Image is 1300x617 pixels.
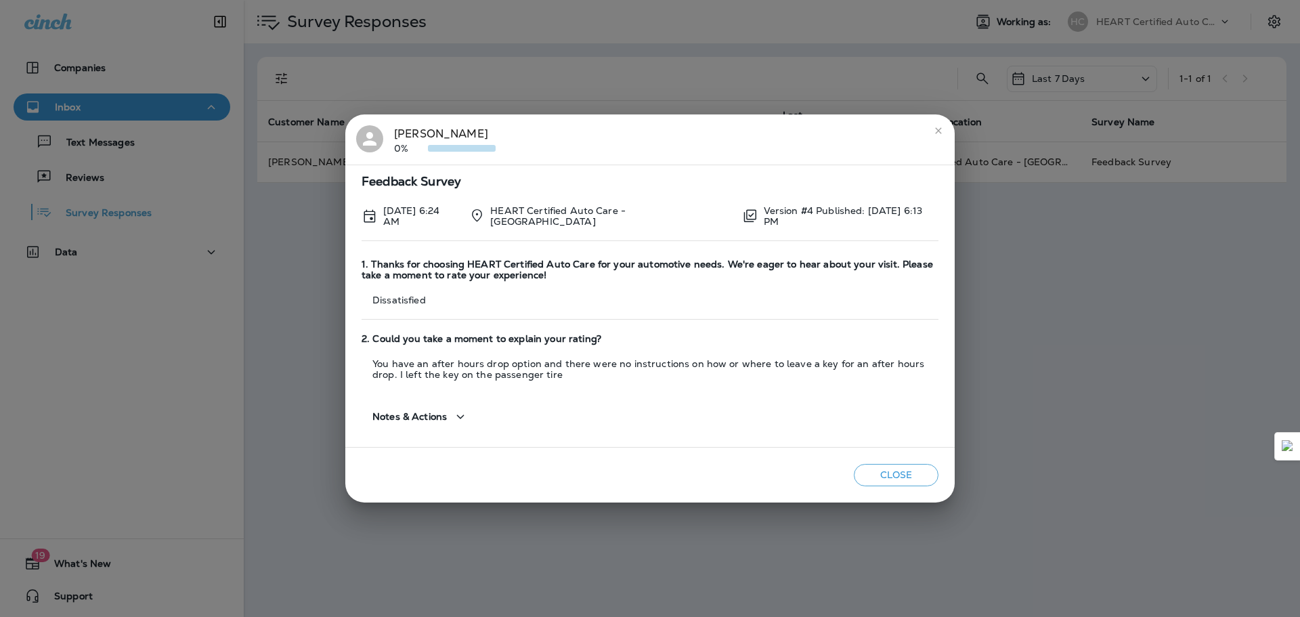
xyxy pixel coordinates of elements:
button: Close [854,464,938,486]
p: You have an after hours drop option and there were no instructions on how or where to leave a key... [362,358,938,380]
button: close [928,120,949,142]
span: Notes & Actions [372,411,447,423]
span: Feedback Survey [362,176,938,188]
p: Dissatisfied [362,295,938,305]
p: Oct 13, 2025 6:24 AM [383,205,458,227]
button: Notes & Actions [362,398,479,436]
span: 1. Thanks for choosing HEART Certified Auto Care for your automotive needs. We're eager to hear a... [362,259,938,282]
p: Version #4 Published: [DATE] 6:13 PM [764,205,938,227]
span: 2. Could you take a moment to explain your rating? [362,333,938,345]
p: HEART Certified Auto Care - [GEOGRAPHIC_DATA] [490,205,731,227]
div: [PERSON_NAME] [394,125,496,154]
img: Detect Auto [1282,440,1294,452]
p: 0% [394,143,428,154]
